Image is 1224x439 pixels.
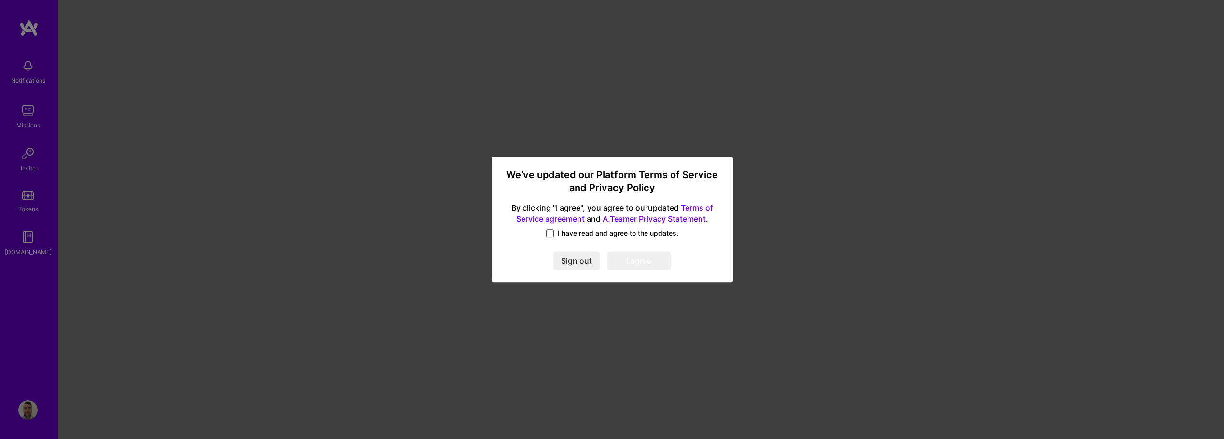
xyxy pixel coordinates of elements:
[558,228,678,238] span: I have read and agree to the updates.
[503,169,721,195] h3: We’ve updated our Platform Terms of Service and Privacy Policy
[553,251,600,270] button: Sign out
[516,203,713,224] a: Terms of Service agreement
[607,251,671,270] button: I agree
[503,203,721,225] span: By clicking "I agree", you agree to our updated and .
[603,214,706,224] a: A.Teamer Privacy Statement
